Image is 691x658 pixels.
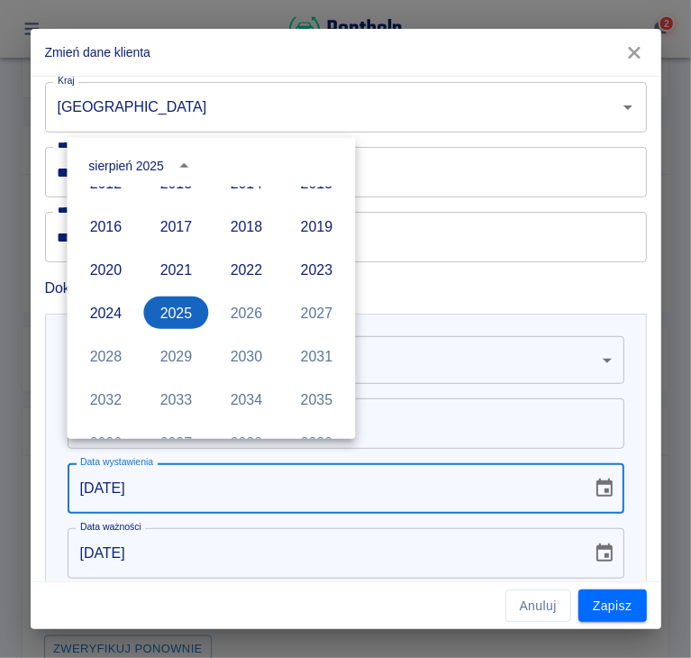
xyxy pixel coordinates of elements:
button: 2018 [214,210,278,242]
button: 2020 [73,253,138,286]
button: 2013 [143,167,208,199]
label: Data wystawienia [80,455,153,469]
button: 2022 [214,253,278,286]
button: year view is open, switch to calendar view [169,151,200,181]
button: 2021 [143,253,208,286]
input: DD-MM-YYYY [68,463,579,514]
button: Otwórz [615,95,641,120]
button: Zapisz [578,589,647,623]
label: Data ważności [80,520,141,534]
button: 2012 [73,167,138,199]
button: 2016 [73,210,138,242]
button: 2024 [73,297,138,329]
label: Kraj [58,74,75,87]
div: sierpień 2025 [88,156,163,175]
button: 2017 [143,210,208,242]
button: Choose date, selected date is 15 sie 2035 [586,535,623,571]
button: 2023 [284,253,349,286]
button: Choose date, selected date is 15 sie 2025 [586,471,623,507]
input: DD-MM-YYYY [68,528,579,579]
h6: Dokumenty [45,277,647,299]
button: 2025 [143,297,208,329]
h2: Zmień dane klienta [31,29,661,76]
button: 2015 [284,167,349,199]
button: Anuluj [505,589,571,623]
button: 2014 [214,167,278,199]
button: 2019 [284,210,349,242]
